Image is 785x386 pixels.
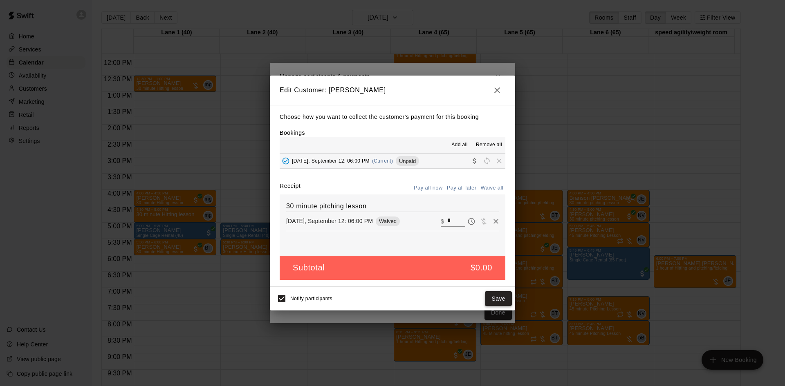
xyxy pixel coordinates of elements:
[280,112,505,122] p: Choose how you want to collect the customer's payment for this booking
[446,138,473,152] button: Add all
[465,217,478,224] span: Pay later
[471,262,492,273] h5: $0.00
[290,296,332,301] span: Notify participants
[280,154,505,169] button: Added - Collect Payment[DATE], September 12: 06:00 PM(Current)UnpaidCollect paymentRescheduleRemove
[478,182,505,194] button: Waive all
[280,155,292,167] button: Added - Collect Payment
[441,217,444,225] p: $
[445,182,479,194] button: Pay all later
[476,141,502,149] span: Remove all
[293,262,325,273] h5: Subtotal
[292,158,370,164] span: [DATE], September 12: 06:00 PM
[473,138,505,152] button: Remove all
[490,215,502,228] button: Remove
[493,158,505,164] span: Remove
[412,182,445,194] button: Pay all now
[485,291,512,306] button: Save
[280,182,301,194] label: Receipt
[286,201,499,212] h6: 30 minute pitching lesson
[451,141,468,149] span: Add all
[478,217,490,224] span: Waive payment
[280,129,305,136] label: Bookings
[481,158,493,164] span: Reschedule
[396,158,419,164] span: Unpaid
[286,217,373,225] p: [DATE], September 12: 06:00 PM
[469,158,481,164] span: Collect payment
[376,218,400,224] span: Waived
[372,158,393,164] span: (Current)
[270,76,515,105] h2: Edit Customer: [PERSON_NAME]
